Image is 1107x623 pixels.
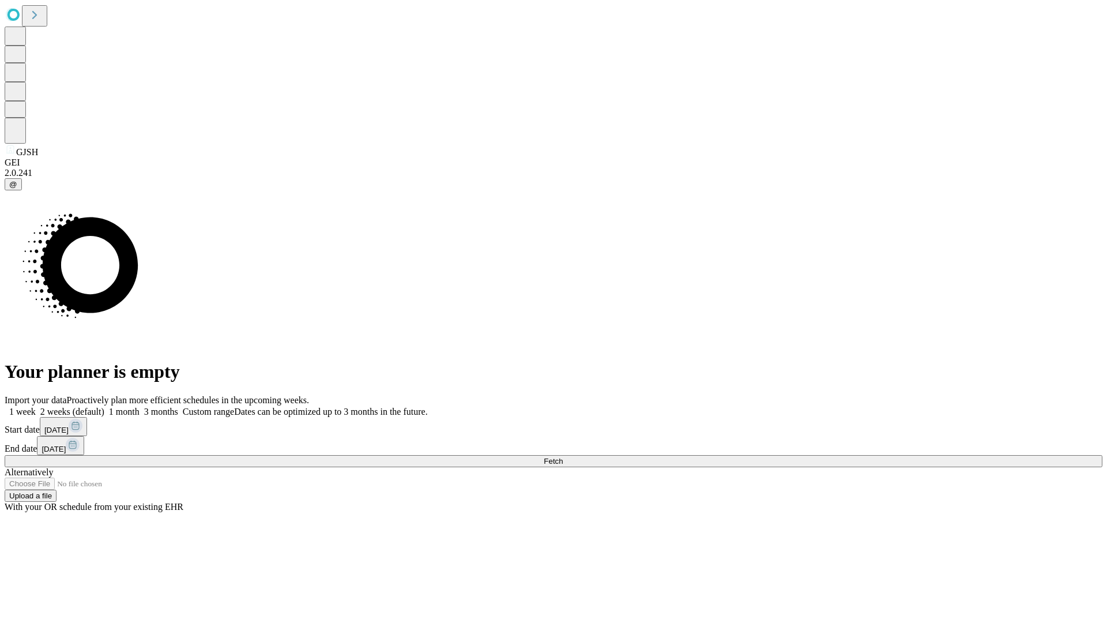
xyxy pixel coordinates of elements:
span: @ [9,180,17,189]
h1: Your planner is empty [5,361,1102,382]
button: [DATE] [37,436,84,455]
div: End date [5,436,1102,455]
span: Dates can be optimized up to 3 months in the future. [234,407,427,416]
span: 2 weeks (default) [40,407,104,416]
button: [DATE] [40,417,87,436]
span: Import your data [5,395,67,405]
span: [DATE] [44,426,69,434]
span: Custom range [183,407,234,416]
div: 2.0.241 [5,168,1102,178]
span: With your OR schedule from your existing EHR [5,502,183,512]
button: @ [5,178,22,190]
span: 3 months [144,407,178,416]
div: Start date [5,417,1102,436]
button: Fetch [5,455,1102,467]
button: Upload a file [5,490,57,502]
span: Fetch [544,457,563,466]
span: 1 month [109,407,140,416]
span: [DATE] [42,445,66,453]
span: 1 week [9,407,36,416]
span: Proactively plan more efficient schedules in the upcoming weeks. [67,395,309,405]
div: GEI [5,157,1102,168]
span: Alternatively [5,467,53,477]
span: GJSH [16,147,38,157]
